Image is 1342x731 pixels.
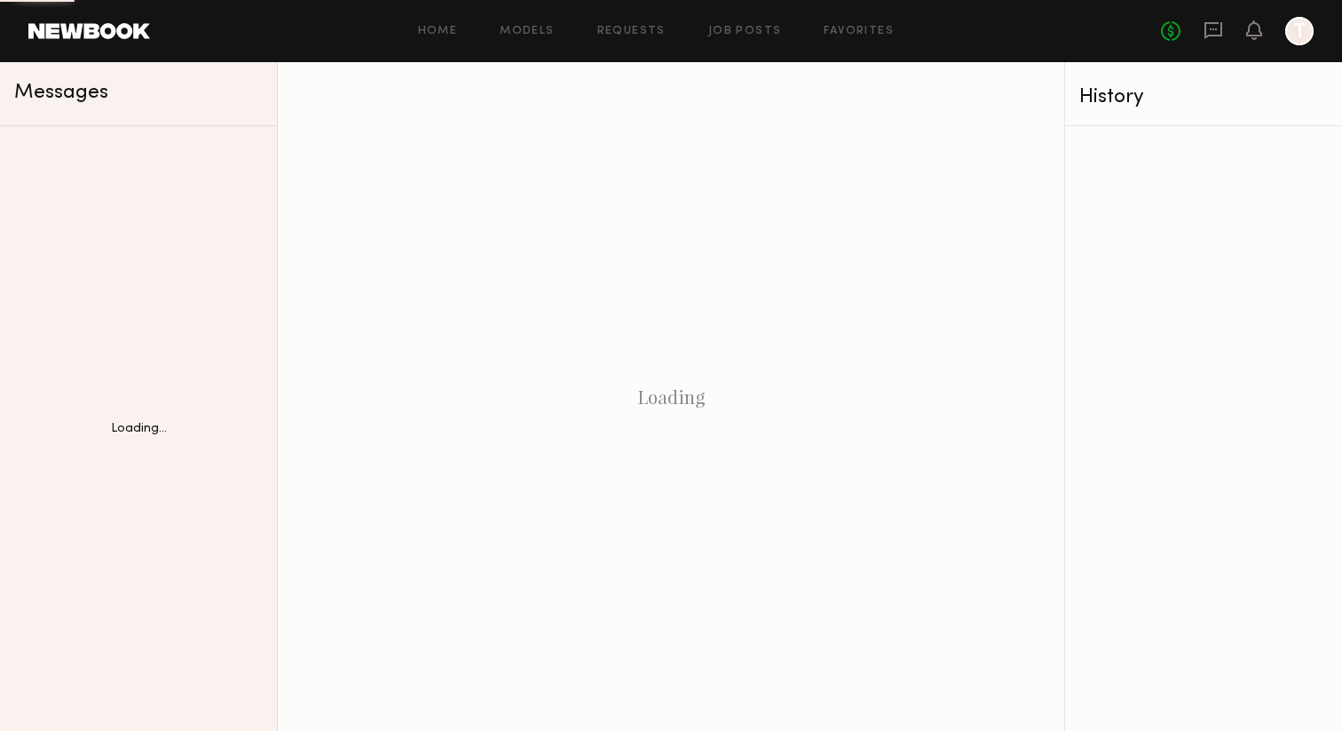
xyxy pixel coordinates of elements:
a: Job Posts [708,26,782,37]
div: Loading... [111,423,167,435]
a: Requests [597,26,666,37]
span: Messages [14,83,108,103]
a: Favorites [824,26,894,37]
a: Models [500,26,554,37]
a: T [1285,17,1314,45]
div: History [1079,87,1328,107]
div: Loading [278,62,1064,731]
a: Home [418,26,458,37]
